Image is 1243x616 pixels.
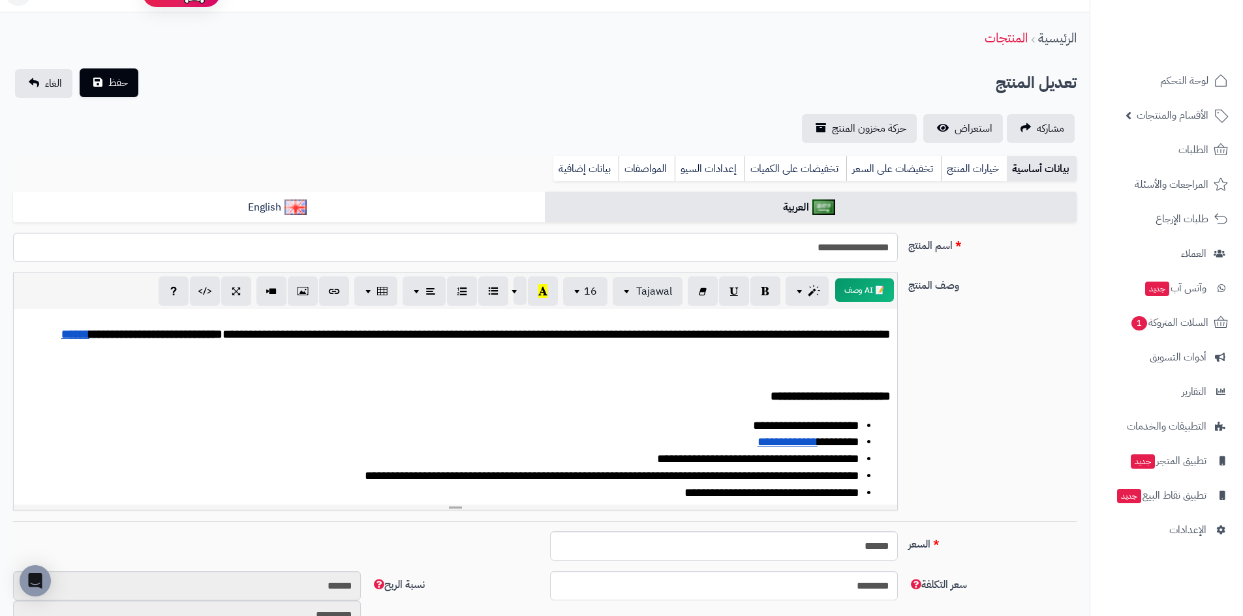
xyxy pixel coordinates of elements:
a: تطبيق المتجرجديد [1098,445,1235,477]
span: جديد [1145,282,1169,296]
span: 16 [584,284,597,299]
a: التطبيقات والخدمات [1098,411,1235,442]
span: أدوات التسويق [1150,348,1206,366]
a: المنتجات [985,28,1028,48]
button: حفظ [80,68,138,97]
a: السلات المتروكة1 [1098,307,1235,338]
a: العملاء [1098,238,1235,269]
a: طلبات الإرجاع [1098,203,1235,235]
span: 1 [1131,316,1147,330]
h2: تعديل المنتج [996,70,1077,96]
img: English [284,199,307,215]
div: Open Intercom Messenger [20,565,51,596]
span: تطبيق المتجر [1129,452,1206,470]
span: استعراض [955,121,992,136]
a: English [13,192,545,224]
a: الإعدادات [1098,514,1235,546]
span: التطبيقات والخدمات [1127,417,1206,435]
span: حركة مخزون المنتج [832,121,906,136]
a: تخفيضات على الكميات [744,156,846,182]
span: جديد [1117,489,1141,503]
span: مشاركه [1037,121,1064,136]
button: 📝 AI وصف [835,278,894,302]
a: وآتس آبجديد [1098,272,1235,304]
span: المراجعات والأسئلة [1135,175,1208,194]
span: الإعدادات [1169,521,1206,539]
label: السعر [903,531,1082,552]
span: جديد [1131,454,1155,469]
a: لوحة التحكم [1098,65,1235,96]
a: المواصفات [619,156,675,182]
button: 16 [563,277,607,306]
a: بيانات أساسية [1007,156,1077,182]
a: بيانات إضافية [553,156,619,182]
span: الأقسام والمنتجات [1137,106,1208,125]
a: تطبيق نقاط البيعجديد [1098,480,1235,511]
span: العملاء [1181,244,1206,263]
a: العربية [545,192,1077,224]
a: استعراض [923,114,1003,143]
span: الطلبات [1178,141,1208,159]
label: اسم المنتج [903,233,1082,254]
a: الطلبات [1098,134,1235,166]
span: التقارير [1182,383,1206,401]
img: العربية [812,199,835,215]
span: وآتس آب [1144,279,1206,297]
span: سعر التكلفة [908,577,967,593]
span: لوحة التحكم [1160,72,1208,90]
span: حفظ [108,75,128,91]
span: نسبة الربح [371,577,425,593]
a: الغاء [15,69,72,98]
label: وصف المنتج [903,272,1082,293]
img: logo-2.png [1154,10,1231,37]
span: السلات المتروكة [1130,314,1208,332]
a: الرئيسية [1038,28,1077,48]
button: Tajawal [613,277,683,306]
span: طلبات الإرجاع [1156,210,1208,228]
a: التقارير [1098,376,1235,407]
span: تطبيق نقاط البيع [1116,486,1206,505]
span: الغاء [45,76,62,91]
a: مشاركه [1007,114,1075,143]
a: خيارات المنتج [941,156,1007,182]
a: حركة مخزون المنتج [802,114,917,143]
a: المراجعات والأسئلة [1098,169,1235,200]
a: أدوات التسويق [1098,342,1235,373]
a: تخفيضات على السعر [846,156,941,182]
span: Tajawal [636,284,672,299]
a: إعدادات السيو [675,156,744,182]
